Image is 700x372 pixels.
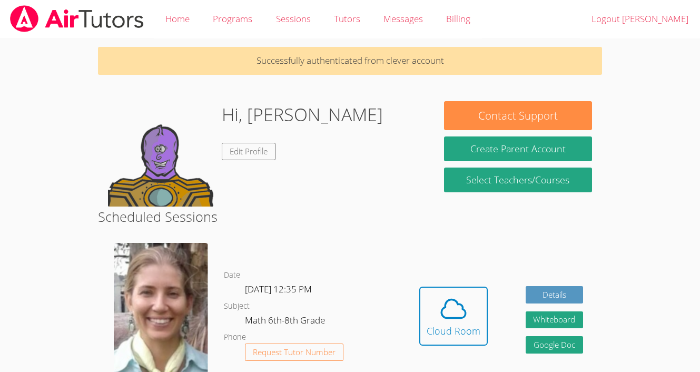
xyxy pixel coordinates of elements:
[444,136,592,161] button: Create Parent Account
[383,13,423,25] span: Messages
[224,300,250,313] dt: Subject
[224,331,246,344] dt: Phone
[224,269,240,282] dt: Date
[108,101,213,207] img: default.png
[222,101,383,128] h1: Hi, [PERSON_NAME]
[245,344,343,361] button: Request Tutor Number
[526,336,584,354] a: Google Doc
[245,313,327,331] dd: Math 6th-8th Grade
[427,324,480,338] div: Cloud Room
[222,143,275,160] a: Edit Profile
[419,287,488,346] button: Cloud Room
[526,311,584,329] button: Whiteboard
[9,5,145,32] img: airtutors_banner-c4298cdbf04f3fff15de1276eac7730deb9818008684d7c2e4769d2f7ddbe033.png
[245,283,312,295] span: [DATE] 12:35 PM
[444,101,592,130] button: Contact Support
[253,348,336,356] span: Request Tutor Number
[526,286,584,304] a: Details
[98,47,602,75] p: Successfully authenticated from clever account
[98,207,602,227] h2: Scheduled Sessions
[444,168,592,192] a: Select Teachers/Courses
